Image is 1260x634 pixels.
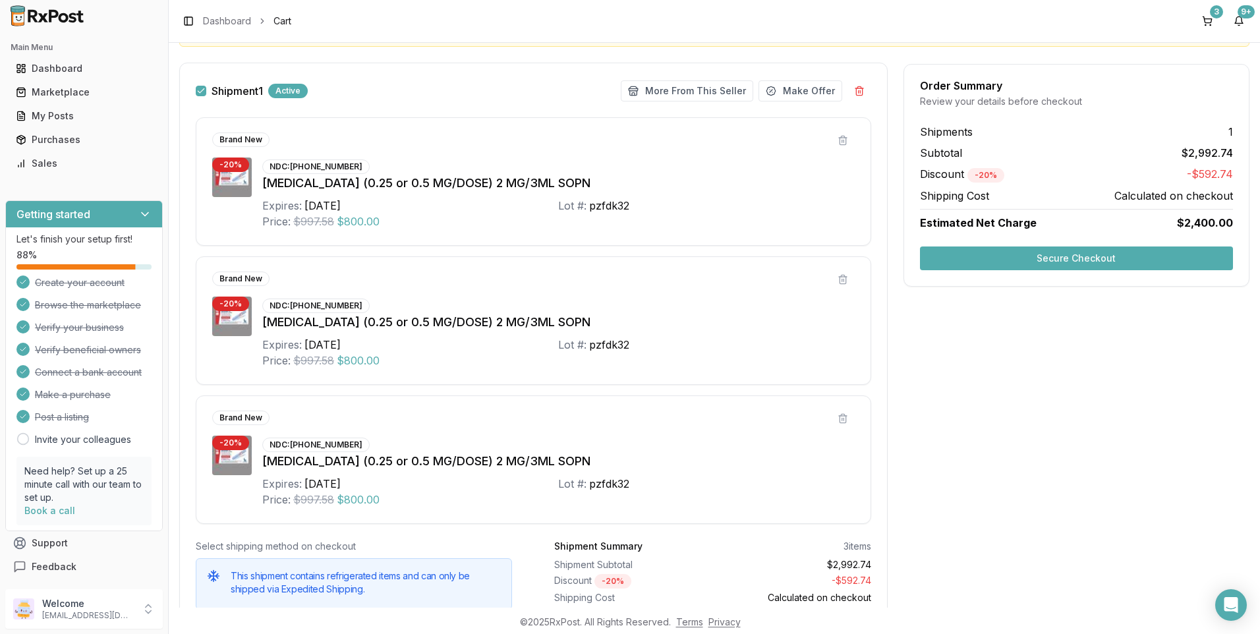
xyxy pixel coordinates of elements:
[262,313,855,331] div: [MEDICAL_DATA] (0.25 or 0.5 MG/DOSE) 2 MG/3ML SOPN
[262,452,855,471] div: [MEDICAL_DATA] (0.25 or 0.5 MG/DOSE) 2 MG/3ML SOPN
[718,558,871,571] div: $2,992.74
[13,598,34,620] img: User avatar
[844,540,871,553] div: 3 items
[1228,124,1233,140] span: 1
[16,248,37,262] span: 88 %
[759,80,842,101] button: Make Offer
[554,558,707,571] div: Shipment Subtotal
[273,14,291,28] span: Cart
[1114,188,1233,204] span: Calculated on checkout
[16,206,90,222] h3: Getting started
[231,569,501,596] h5: This shipment contains refrigerated items and can only be shipped via Expedited Shipping.
[212,411,270,425] div: Brand New
[35,276,125,289] span: Create your account
[262,438,370,452] div: NDC: [PHONE_NUMBER]
[920,80,1233,91] div: Order Summary
[11,42,157,53] h2: Main Menu
[16,62,152,75] div: Dashboard
[212,297,252,336] img: Ozempic (0.25 or 0.5 MG/DOSE) 2 MG/3ML SOPN
[35,388,111,401] span: Make a purchase
[5,153,163,174] button: Sales
[920,246,1233,270] button: Secure Checkout
[16,233,152,246] p: Let's finish your setup first!
[304,198,341,214] div: [DATE]
[11,128,157,152] a: Purchases
[558,476,587,492] div: Lot #:
[262,492,291,507] div: Price:
[42,597,134,610] p: Welcome
[24,465,144,504] p: Need help? Set up a 25 minute call with our team to set up.
[621,80,753,101] button: More From This Seller
[262,198,302,214] div: Expires:
[293,214,334,229] span: $997.58
[35,321,124,334] span: Verify your business
[42,610,134,621] p: [EMAIL_ADDRESS][DOMAIN_NAME]
[212,158,252,197] img: Ozempic (0.25 or 0.5 MG/DOSE) 2 MG/3ML SOPN
[967,168,1004,183] div: - 20 %
[293,353,334,368] span: $997.58
[337,492,380,507] span: $800.00
[304,476,341,492] div: [DATE]
[16,109,152,123] div: My Posts
[1187,166,1233,183] span: -$592.74
[212,297,249,311] div: - 20 %
[196,540,512,553] div: Select shipping method on checkout
[212,132,270,147] div: Brand New
[35,343,141,357] span: Verify beneficial owners
[11,57,157,80] a: Dashboard
[920,124,973,140] span: Shipments
[1210,5,1223,18] div: 3
[1177,215,1233,231] span: $2,400.00
[11,152,157,175] a: Sales
[5,105,163,127] button: My Posts
[1238,5,1255,18] div: 9+
[589,337,629,353] div: pzfdk32
[11,80,157,104] a: Marketplace
[35,433,131,446] a: Invite your colleagues
[1228,11,1249,32] button: 9+
[262,174,855,192] div: [MEDICAL_DATA] (0.25 or 0.5 MG/DOSE) 2 MG/3ML SOPN
[718,591,871,604] div: Calculated on checkout
[262,214,291,229] div: Price:
[11,104,157,128] a: My Posts
[293,492,334,507] span: $997.58
[708,616,741,627] a: Privacy
[262,353,291,368] div: Price:
[676,616,703,627] a: Terms
[203,14,251,28] a: Dashboard
[262,337,302,353] div: Expires:
[304,337,341,353] div: [DATE]
[554,607,707,620] div: Estimated Total
[16,157,152,170] div: Sales
[589,476,629,492] div: pzfdk32
[35,411,89,424] span: Post a listing
[5,58,163,79] button: Dashboard
[920,167,1004,181] span: Discount
[16,133,152,146] div: Purchases
[337,353,380,368] span: $800.00
[32,560,76,573] span: Feedback
[212,436,252,475] img: Ozempic (0.25 or 0.5 MG/DOSE) 2 MG/3ML SOPN
[16,86,152,99] div: Marketplace
[589,198,629,214] div: pzfdk32
[1197,11,1218,32] button: 3
[558,198,587,214] div: Lot #:
[35,366,142,379] span: Connect a bank account
[554,540,643,553] div: Shipment Summary
[212,86,263,96] label: Shipment 1
[5,82,163,103] button: Marketplace
[212,436,249,450] div: - 20 %
[554,574,707,589] div: Discount
[920,216,1037,229] span: Estimated Net Charge
[262,159,370,174] div: NDC: [PHONE_NUMBER]
[268,84,308,98] div: Active
[35,299,141,312] span: Browse the marketplace
[337,214,380,229] span: $800.00
[1182,145,1233,161] span: $2,992.74
[554,591,707,604] div: Shipping Cost
[920,145,962,161] span: Subtotal
[5,531,163,555] button: Support
[5,129,163,150] button: Purchases
[5,555,163,579] button: Feedback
